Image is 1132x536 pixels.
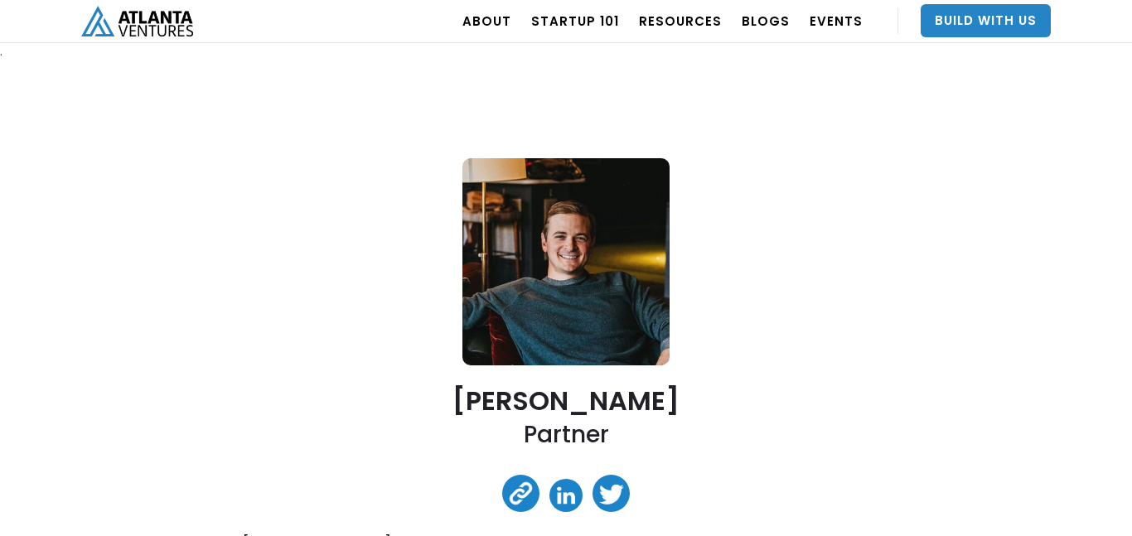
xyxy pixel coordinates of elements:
h2: [PERSON_NAME] [452,386,680,415]
a: Build With Us [921,4,1051,37]
h2: Partner [524,419,609,450]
